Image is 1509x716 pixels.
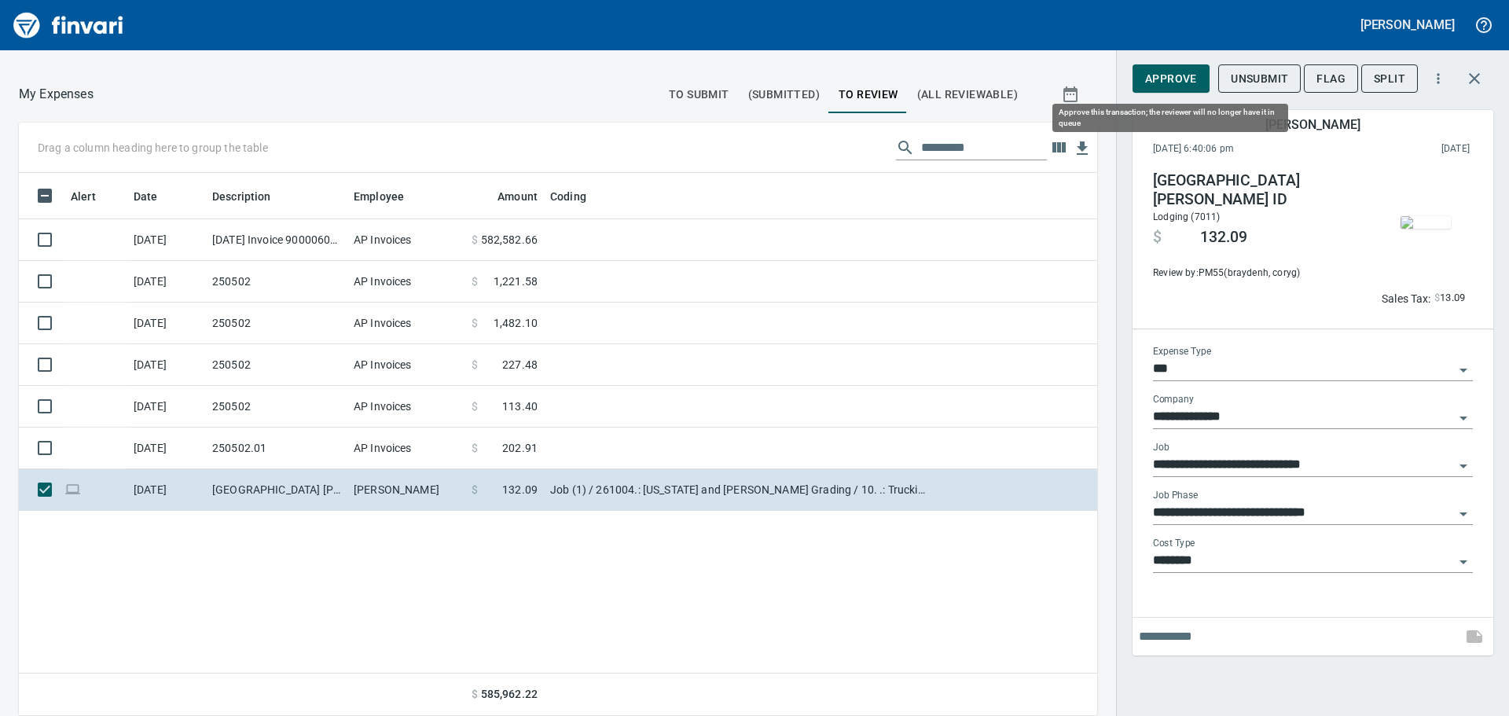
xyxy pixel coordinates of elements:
button: Close transaction [1456,60,1493,97]
button: Flag [1304,64,1358,94]
span: AI confidence: 99.0% [1434,289,1466,307]
button: Approve [1133,64,1210,94]
td: 250502 [206,344,347,386]
span: Date [134,187,158,206]
span: This charge was settled by the merchant and appears on the 2025/09/27 statement. [1338,141,1470,157]
span: Unsubmit [1231,69,1288,89]
label: Cost Type [1153,539,1195,549]
span: (All Reviewable) [917,85,1018,105]
td: [DATE] [127,219,206,261]
span: Amount [497,187,538,206]
img: receipts%2Ftapani%2F2025-09-23%2FClCOefyXvsSxAkwpqqxgsn61MD32__pz4JXa4W4eze9vyLPO4C_thumb.jpg [1401,216,1451,229]
button: Choose columns to display [1047,136,1070,160]
p: Drag a column heading here to group the table [38,140,268,156]
span: $ [472,357,478,373]
td: 250502 [206,386,347,428]
button: Open [1452,503,1474,525]
span: 113.40 [502,398,538,414]
td: AP Invoices [347,303,465,344]
h5: [PERSON_NAME] [1360,17,1455,33]
span: Coding [550,187,607,206]
span: Lodging (7011) [1153,211,1220,222]
button: Open [1452,551,1474,573]
span: $ [1434,289,1440,307]
td: Job (1) / 261004.: [US_STATE] and [PERSON_NAME] Grading / 10. .: Trucking/Aggregate for OK / 5: O... [544,469,937,511]
td: [DATE] [127,303,206,344]
span: Description [212,187,292,206]
span: This records your note into the expense. If you would like to send a message to an employee inste... [1456,618,1493,655]
span: Approve [1145,69,1197,89]
h5: [PERSON_NAME] [1265,116,1360,133]
label: Job [1153,443,1169,453]
button: Open [1452,359,1474,381]
span: $ [1153,228,1162,247]
td: [DATE] [127,469,206,511]
img: Finvari [9,6,127,44]
nav: breadcrumb [19,85,94,104]
span: Date [134,187,178,206]
span: $ [472,232,478,248]
span: Employee [354,187,424,206]
span: [DATE] 6:40:06 pm [1153,141,1338,157]
td: AP Invoices [347,344,465,386]
td: 250502 [206,303,347,344]
p: My Expenses [19,85,94,104]
span: $ [472,440,478,456]
td: AP Invoices [347,428,465,469]
span: Coding [550,187,586,206]
span: To Submit [669,85,729,105]
h4: [GEOGRAPHIC_DATA] [PERSON_NAME] ID [1153,171,1367,209]
span: Employee [354,187,404,206]
span: 582,582.66 [481,232,538,248]
label: Company [1153,395,1194,405]
p: Sales Tax: [1382,291,1431,307]
span: Flag [1316,69,1346,89]
button: Unsubmit [1218,64,1301,94]
span: 1,221.58 [494,274,538,289]
button: Open [1452,455,1474,477]
span: To Review [839,85,898,105]
td: 250502.01 [206,428,347,469]
button: More [1421,61,1456,96]
td: [DATE] [127,344,206,386]
td: 250502 [206,261,347,303]
span: 202.91 [502,440,538,456]
button: [PERSON_NAME] [1357,13,1459,37]
span: 132.09 [502,482,538,498]
span: 1,482.10 [494,315,538,331]
span: 227.48 [502,357,538,373]
label: Expense Type [1153,347,1211,357]
span: $ [472,398,478,414]
span: 13.09 [1440,289,1466,307]
button: Sales Tax:$13.09 [1378,286,1470,310]
td: AP Invoices [347,261,465,303]
td: [DATE] [127,428,206,469]
td: [PERSON_NAME] [347,469,465,511]
span: $ [472,274,478,289]
button: Open [1452,407,1474,429]
span: 132.09 [1200,228,1247,247]
span: (Submitted) [748,85,820,105]
td: AP Invoices [347,386,465,428]
span: $ [472,315,478,331]
span: 585,962.22 [481,686,538,703]
span: Online transaction [64,484,81,494]
span: $ [472,686,478,703]
span: Alert [71,187,96,206]
span: Alert [71,187,116,206]
span: Amount [477,187,538,206]
td: [DATE] [127,261,206,303]
span: Split [1374,69,1405,89]
td: [DATE] [127,386,206,428]
td: [DATE] Invoice 9000060917 from Oldcastle Precast Inc. (1-11232) [206,219,347,261]
button: Download table [1070,137,1094,160]
td: AP Invoices [347,219,465,261]
span: Description [212,187,271,206]
button: Split [1361,64,1418,94]
label: Job Phase [1153,491,1198,501]
span: $ [472,482,478,498]
td: [GEOGRAPHIC_DATA] [PERSON_NAME] ID [206,469,347,511]
span: Review by: PM55 (braydenh, coryg) [1153,266,1367,281]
